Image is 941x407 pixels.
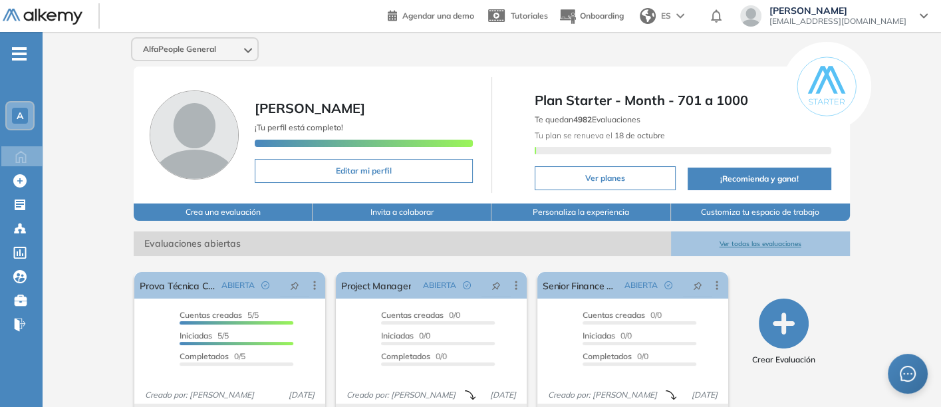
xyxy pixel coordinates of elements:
button: Editar mi perfil [255,159,473,183]
span: Creado por: [PERSON_NAME] [341,389,461,401]
span: ABIERTA [221,279,255,291]
button: Ver planes [535,166,676,190]
span: 0/0 [381,351,447,361]
span: 0/0 [583,331,632,340]
a: Prova Técnica C# - Academia de Talentos [140,272,216,299]
span: check-circle [261,281,269,289]
span: Crear Evaluación [752,354,815,366]
span: ¡Tu perfil está completo! [255,122,343,132]
span: check-circle [463,281,471,289]
span: check-circle [664,281,672,289]
span: Tu plan se renueva el [535,130,665,140]
span: 0/0 [381,331,430,340]
span: ABIERTA [423,279,456,291]
span: Cuentas creadas [180,310,242,320]
span: Iniciadas [180,331,212,340]
span: Creado por: [PERSON_NAME] [543,389,662,401]
span: 5/5 [180,331,229,340]
span: Tutoriales [511,11,548,21]
span: A [17,110,23,121]
span: Completados [583,351,632,361]
span: Completados [180,351,229,361]
span: AlfaPeople General [143,44,216,55]
button: ¡Recomienda y gana! [688,168,831,190]
button: Crear Evaluación [752,299,815,366]
span: 0/0 [583,351,648,361]
button: Crea una evaluación [134,203,313,221]
span: Cuentas creadas [381,310,444,320]
img: world [640,8,656,24]
button: pushpin [683,275,712,296]
span: [DATE] [485,389,521,401]
button: Invita a colaborar [313,203,491,221]
span: 0/0 [583,310,662,320]
a: Senior Finance Consultant Dynamics F&0 - LATAM [543,272,619,299]
span: 0/5 [180,351,245,361]
span: Onboarding [580,11,624,21]
a: Agendar una demo [388,7,474,23]
span: Te quedan Evaluaciones [535,114,640,124]
b: 18 de octubre [612,130,665,140]
span: Completados [381,351,430,361]
span: pushpin [693,280,702,291]
span: ES [661,10,671,22]
span: Iniciadas [583,331,615,340]
img: Foto de perfil [150,90,239,180]
button: pushpin [280,275,309,296]
img: arrow [676,13,684,19]
span: [EMAIL_ADDRESS][DOMAIN_NAME] [769,16,906,27]
span: 5/5 [180,310,259,320]
button: Personaliza la experiencia [491,203,670,221]
span: Iniciadas [381,331,414,340]
span: message [899,365,916,382]
button: Ver todas las evaluaciones [671,231,850,256]
span: 0/0 [381,310,460,320]
span: [PERSON_NAME] [769,5,906,16]
button: Onboarding [559,2,624,31]
span: pushpin [290,280,299,291]
i: - [12,53,27,55]
a: Project Manager [341,272,411,299]
button: pushpin [481,275,511,296]
span: Evaluaciones abiertas [134,231,670,256]
span: ABIERTA [624,279,658,291]
button: Customiza tu espacio de trabajo [671,203,850,221]
span: [DATE] [283,389,320,401]
span: Creado por: [PERSON_NAME] [140,389,259,401]
span: Agendar una demo [402,11,474,21]
b: 4982 [573,114,592,124]
span: [DATE] [686,389,723,401]
span: pushpin [491,280,501,291]
span: Plan Starter - Month - 701 a 1000 [535,90,831,110]
span: Cuentas creadas [583,310,645,320]
img: Logo [3,9,82,25]
span: [PERSON_NAME] [255,100,365,116]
